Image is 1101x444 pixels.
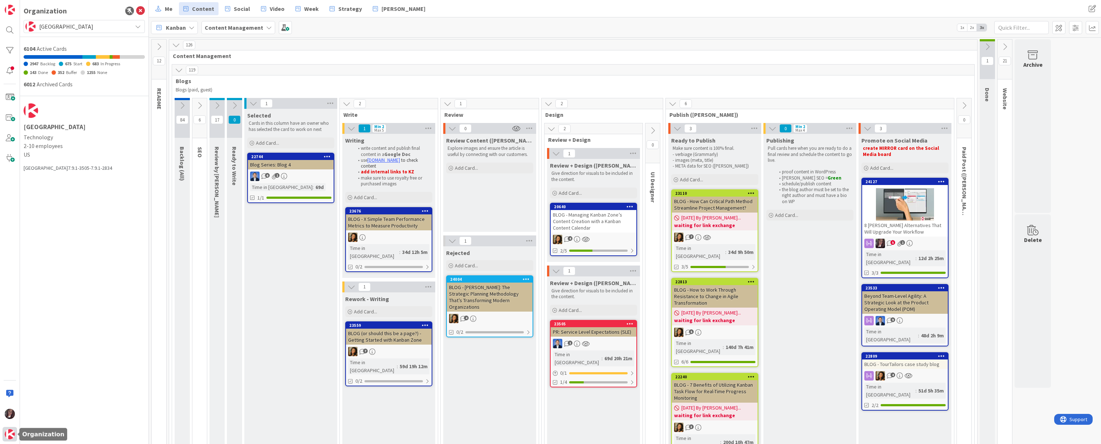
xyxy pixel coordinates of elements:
div: 22809BLOG - TourTailors case study blog [862,353,948,369]
span: 119 [186,66,198,74]
a: 23533Beyond Team-Level Agility: A Strategic Look at the Product Operating Model (POM)DPTime in [G... [861,284,949,346]
span: Add Card... [455,165,478,171]
span: Add Card... [559,307,582,313]
span: Promote on Social Media [861,137,927,144]
span: 4 [890,373,895,377]
div: Delete [1024,235,1042,244]
span: 1 [275,173,280,178]
div: 23505PR: Service Level Expectations (SLE) [551,321,636,337]
div: 69d 20h 21m [603,354,634,362]
img: Visit kanbanzone.com [5,5,15,15]
strong: add internal links to KZ [361,169,414,175]
span: 4 [464,316,469,320]
span: 1 [568,341,572,345]
span: 3/5 [681,263,688,271]
span: Start [73,61,82,66]
span: 1 [260,99,273,108]
a: 23676BLOG - X Simple Team Performance Metrics to Measure ProductivityCLTime in [GEOGRAPHIC_DATA]:... [345,207,432,272]
span: 0 [228,115,241,124]
span: 352 [58,70,64,75]
span: Ready to Write [231,147,238,185]
span: Add Card... [680,176,703,183]
li: use [354,157,431,169]
span: 1/1 [257,194,264,202]
span: 1 [900,240,905,245]
div: 22240BLOG - 7 Benefits of Utilizing Kanban Task Flow for Real-Time Progress Monitoring [672,374,758,403]
span: 6 [193,115,206,124]
span: 2 [558,124,571,133]
img: CL [876,371,885,381]
div: 22240 [672,374,758,380]
li: [PERSON_NAME] SEO = [775,175,852,181]
span: Add Card... [870,165,893,171]
a: Week [291,2,323,15]
a: 20640BLOG - Managing Kanban Zone’s Content Creation with a Kanban Content CalendarCL2/5 [550,203,637,256]
div: BLOG - X Simple Team Performance Metrics to Measure Productivity [346,214,432,230]
div: Time in [GEOGRAPHIC_DATA] [348,244,399,260]
p: - META data for SEO ([PERSON_NAME]) [673,163,757,169]
span: 7 [689,234,694,239]
span: [DATE] By [PERSON_NAME]... [681,404,741,412]
span: 12 [153,57,165,65]
div: 24127 [865,179,948,184]
span: Add Card... [354,194,377,201]
div: 34d 12h 5m [400,248,429,256]
div: Time in [GEOGRAPHIC_DATA] [553,350,602,366]
div: 23676BLOG - X Simple Team Performance Metrics to Measure Productivity [346,208,432,230]
span: Add Card... [775,212,798,218]
b: waiting for link exchange [674,317,755,324]
span: Selected [247,112,271,119]
div: 0/1 [551,369,636,378]
span: 7 [363,349,368,353]
div: BLOG - TourTailors case study blog [862,359,948,369]
div: BLOG - Managing Kanban Zone’s Content Creation with a Kanban Content Calendar [551,210,636,233]
span: 1x [957,24,967,31]
span: 84 [176,115,188,124]
span: Social [234,4,250,13]
span: Done [38,70,48,75]
div: Archived Cards [24,80,145,89]
span: 5 [890,240,895,245]
img: CL [449,314,458,323]
div: DP [248,172,334,181]
span: Rejected [446,249,470,256]
span: 683 [92,61,99,66]
img: avatar [24,103,38,118]
span: Video [270,4,285,13]
span: : [916,387,917,395]
img: avatar [5,429,15,439]
div: 23676 [346,208,432,214]
p: Give direction for visuals to be included in the content. [551,170,636,182]
b: Content Management [205,24,263,31]
a: 22809BLOG - TourTailors case study blogCLTime in [GEOGRAPHIC_DATA]:51d 5h 35m2/2 [861,352,949,411]
div: Max 5 [374,128,384,132]
span: Kanban [166,23,186,32]
div: 22813BLOG - How to Work Through Resistance to Change in Agile Transformation [672,279,758,308]
span: Design [545,111,654,118]
span: 0 [459,124,472,133]
div: 48d 2h 9m [919,332,946,340]
span: Review Content (Toni) [446,137,533,144]
div: BLOG (or should this be a page?) - Getting Started with Kanban Zone [346,329,432,345]
div: 23110 [675,191,758,196]
span: : [313,183,314,191]
strong: Google Doc [384,151,411,157]
img: CL [348,347,358,356]
span: Content [192,4,214,13]
span: 6/6 [681,358,688,366]
span: 1 [981,57,994,65]
p: Explore images and ensure the article is useful by connecting with our customers. [448,145,532,157]
li: schedule/publish content [775,181,852,187]
div: 23533 [862,285,948,291]
div: 22813 [672,279,758,285]
span: 3 [684,124,697,133]
div: 23559 [346,322,432,329]
a: Social [221,2,254,15]
div: Max 4 [795,128,805,132]
div: 22744 [248,153,334,160]
div: 20640BLOG - Managing Kanban Zone’s Content Creation with a Kanban Content Calendar [551,203,636,233]
span: 3 [874,124,887,133]
div: PR: Service Level Expectations (SLE) [551,327,636,337]
span: 0 [779,124,792,133]
li: make sure to use royalty free or purchased images [354,175,431,187]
